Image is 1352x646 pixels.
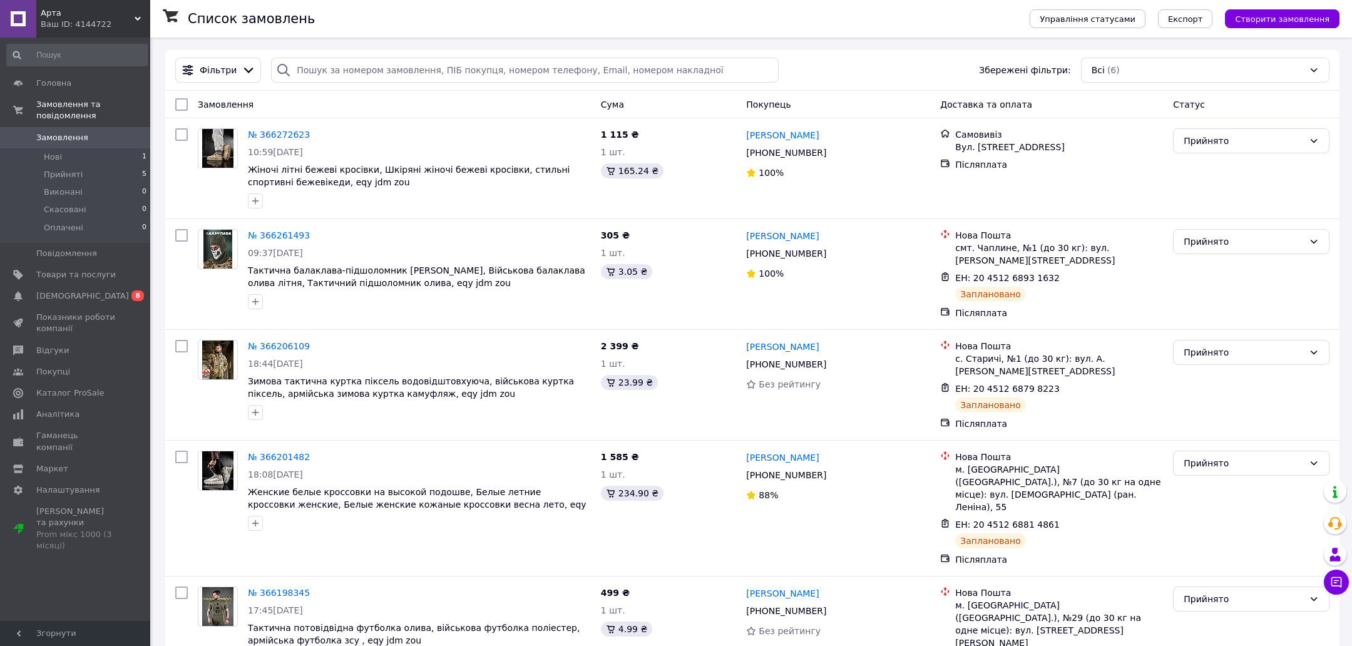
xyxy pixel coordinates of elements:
[271,58,779,83] input: Пошук за номером замовлення, ПІБ покупця, номером телефону, Email, номером накладної
[1184,346,1304,359] div: Прийнято
[1225,9,1339,28] button: Створити замовлення
[6,44,148,66] input: Пошук
[198,340,238,380] a: Фото товару
[955,128,1163,141] div: Самовивіз
[142,151,146,163] span: 1
[1092,64,1105,76] span: Всі
[955,397,1026,413] div: Заплановано
[44,169,83,180] span: Прийняті
[955,352,1163,377] div: с. Старичі, №1 (до 30 кг): вул. А. [PERSON_NAME][STREET_ADDRESS]
[248,588,310,598] a: № 366198345
[198,100,253,110] span: Замовлення
[131,290,144,301] span: 8
[601,605,625,615] span: 1 шт.
[36,99,150,121] span: Замовлення та повідомлення
[601,452,639,462] span: 1 585 ₴
[36,430,116,453] span: Гаманець компанії
[746,230,819,242] a: [PERSON_NAME]
[955,229,1163,242] div: Нова Пошта
[955,451,1163,463] div: Нова Пошта
[744,466,829,484] div: [PHONE_NUMBER]
[955,307,1163,319] div: Післяплата
[248,359,303,369] span: 18:44[DATE]
[198,229,238,269] a: Фото товару
[44,187,83,198] span: Виконані
[955,553,1163,566] div: Післяплата
[36,78,71,89] span: Головна
[1184,235,1304,249] div: Прийнято
[36,506,116,551] span: [PERSON_NAME] та рахунки
[142,187,146,198] span: 0
[955,340,1163,352] div: Нова Пошта
[202,129,233,168] img: Фото товару
[601,130,639,140] span: 1 115 ₴
[746,129,819,141] a: [PERSON_NAME]
[198,587,238,627] a: Фото товару
[759,168,784,178] span: 100%
[248,165,570,187] a: Жіночі літні бежеві кросівки, Шкіряні жіночі бежеві кросівки, стильні спортивні бежевікеди, eqy j...
[248,452,310,462] a: № 366201482
[1324,570,1349,595] button: Чат з покупцем
[940,100,1032,110] span: Доставка та оплата
[198,128,238,168] a: Фото товару
[36,312,116,334] span: Показники роботи компанії
[744,602,829,620] div: [PHONE_NUMBER]
[1040,14,1135,24] span: Управління статусами
[601,359,625,369] span: 1 шт.
[1158,9,1213,28] button: Експорт
[759,269,784,279] span: 100%
[36,387,104,399] span: Каталог ProSale
[955,533,1026,548] div: Заплановано
[248,376,574,399] a: Зимова тактична куртка піксель водовідштовхуюча, військова куртка піксель, армійська зимова куртк...
[601,341,639,351] span: 2 399 ₴
[1168,14,1203,24] span: Експорт
[202,341,233,379] img: Фото товару
[1212,13,1339,23] a: Створити замовлення
[955,158,1163,171] div: Післяплата
[759,626,821,636] span: Без рейтингу
[1235,14,1329,24] span: Створити замовлення
[601,469,625,479] span: 1 шт.
[41,8,135,19] span: Арта
[601,264,652,279] div: 3.05 ₴
[601,486,663,501] div: 234.90 ₴
[188,11,315,26] h1: Список замовлень
[203,230,233,269] img: Фото товару
[1184,134,1304,148] div: Прийнято
[202,587,233,626] img: Фото товару
[44,151,62,163] span: Нові
[248,147,303,157] span: 10:59[DATE]
[759,379,821,389] span: Без рейтингу
[248,130,310,140] a: № 366272623
[248,487,586,522] span: Женские белые кроссовки на высокой подошве, Белые летние кроссовки женские, Белые женские кожаные...
[36,269,116,280] span: Товари та послуги
[979,64,1070,76] span: Збережені фільтри:
[248,230,310,240] a: № 366261493
[142,222,146,233] span: 0
[601,375,658,390] div: 23.99 ₴
[955,587,1163,599] div: Нова Пошта
[248,265,585,288] span: Тактична балаклава-підшоломник [PERSON_NAME], Військова балаклава олива літня, Тактичний підшолом...
[36,484,100,496] span: Налаштування
[1184,592,1304,606] div: Прийнято
[601,622,652,637] div: 4.99 ₴
[248,623,580,645] a: Тактична потовідвідна футболка олива, військова футболка поліестер, армійська футболка зсу , eqy ...
[248,469,303,479] span: 18:08[DATE]
[601,248,625,258] span: 1 шт.
[198,451,238,491] a: Фото товару
[1107,65,1120,75] span: (6)
[955,287,1026,302] div: Заплановано
[1184,456,1304,470] div: Прийнято
[601,230,630,240] span: 305 ₴
[248,605,303,615] span: 17:45[DATE]
[955,384,1060,394] span: ЕН: 20 4512 6879 8223
[36,366,70,377] span: Покупці
[955,242,1163,267] div: смт. Чаплине, №1 (до 30 кг): вул. [PERSON_NAME][STREET_ADDRESS]
[955,520,1060,530] span: ЕН: 20 4512 6881 4861
[601,588,630,598] span: 499 ₴
[955,273,1060,283] span: ЕН: 20 4512 6893 1632
[36,409,79,420] span: Аналітика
